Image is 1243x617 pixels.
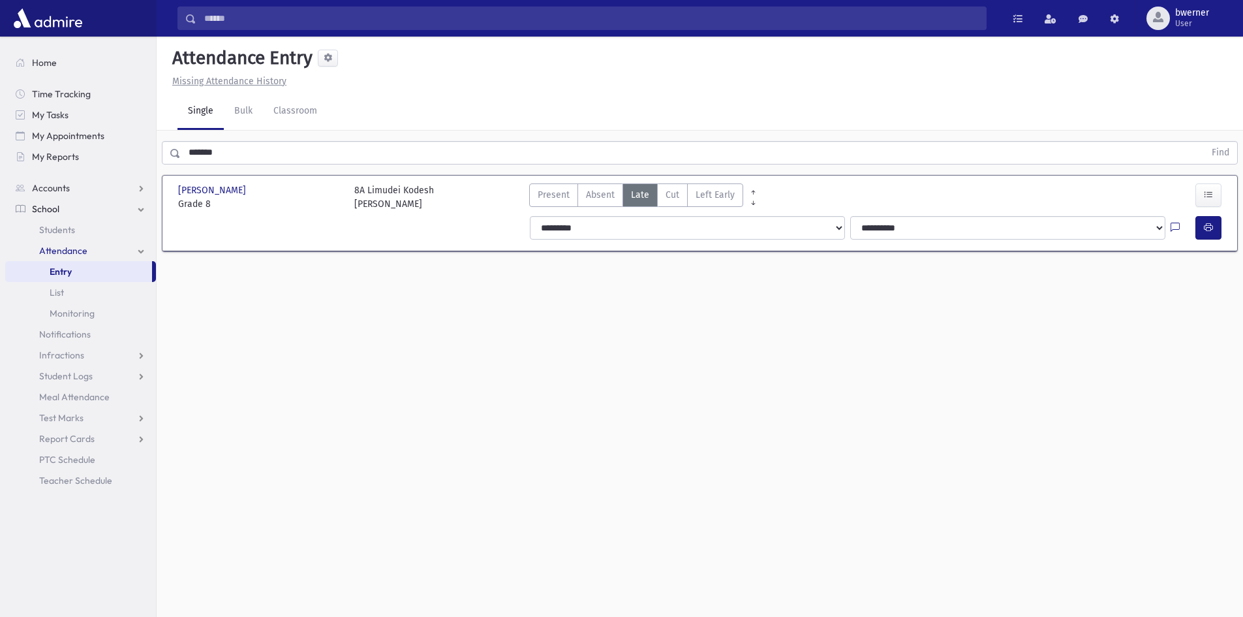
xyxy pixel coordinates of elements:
span: Teacher Schedule [39,475,112,486]
img: AdmirePro [10,5,85,31]
a: Test Marks [5,407,156,428]
a: Monitoring [5,303,156,324]
a: Students [5,219,156,240]
span: User [1175,18,1209,29]
a: My Reports [5,146,156,167]
span: Home [32,57,57,69]
span: My Appointments [32,130,104,142]
a: Entry [5,261,152,282]
a: Notifications [5,324,156,345]
span: My Reports [32,151,79,163]
span: PTC Schedule [39,454,95,466]
span: Test Marks [39,412,84,424]
span: Entry [50,266,72,277]
span: [PERSON_NAME] [178,183,249,197]
a: School [5,198,156,219]
a: Home [5,52,156,73]
a: My Tasks [5,104,156,125]
a: Bulk [224,93,263,130]
span: Report Cards [39,433,95,445]
a: Classroom [263,93,328,130]
span: Cut [666,188,679,202]
span: Left Early [696,188,735,202]
span: Late [631,188,649,202]
span: List [50,287,64,298]
div: 8A Limudei Kodesh [PERSON_NAME] [354,183,434,211]
span: School [32,203,59,215]
a: Infractions [5,345,156,366]
a: Single [177,93,224,130]
span: bwerner [1175,8,1209,18]
u: Missing Attendance History [172,76,286,87]
a: Accounts [5,178,156,198]
a: Missing Attendance History [167,76,286,87]
div: AttTypes [529,183,743,211]
span: Attendance [39,245,87,257]
span: Notifications [39,328,91,340]
span: Monitoring [50,308,95,319]
span: Present [538,188,570,202]
button: Find [1204,142,1237,164]
a: Attendance [5,240,156,261]
span: Infractions [39,349,84,361]
a: PTC Schedule [5,449,156,470]
input: Search [196,7,986,30]
span: Student Logs [39,370,93,382]
a: Student Logs [5,366,156,387]
span: Time Tracking [32,88,91,100]
span: Grade 8 [178,197,341,211]
h5: Attendance Entry [167,47,313,69]
span: My Tasks [32,109,69,121]
span: Accounts [32,182,70,194]
span: Meal Attendance [39,391,110,403]
a: Meal Attendance [5,387,156,407]
a: Teacher Schedule [5,470,156,491]
a: Report Cards [5,428,156,449]
a: List [5,282,156,303]
a: Time Tracking [5,84,156,104]
span: Absent [586,188,615,202]
a: My Appointments [5,125,156,146]
span: Students [39,224,75,236]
